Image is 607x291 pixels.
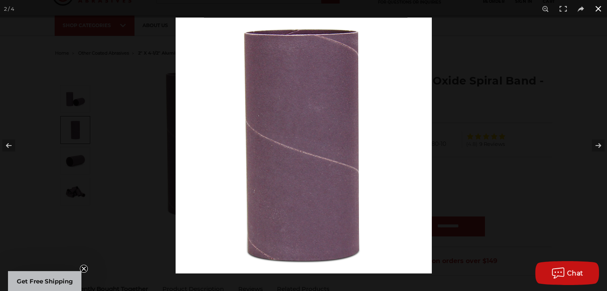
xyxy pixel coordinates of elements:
span: Get Free Shipping [17,277,73,285]
span: Chat [567,269,583,277]
button: Next (arrow right) [579,126,607,165]
div: Get Free ShippingClose teaser [8,271,81,291]
img: Large_AOX_Spiral_Band_-_Standing__92880.1596571725.jpg [176,18,432,273]
button: Chat [535,261,599,285]
button: Close teaser [80,265,88,273]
